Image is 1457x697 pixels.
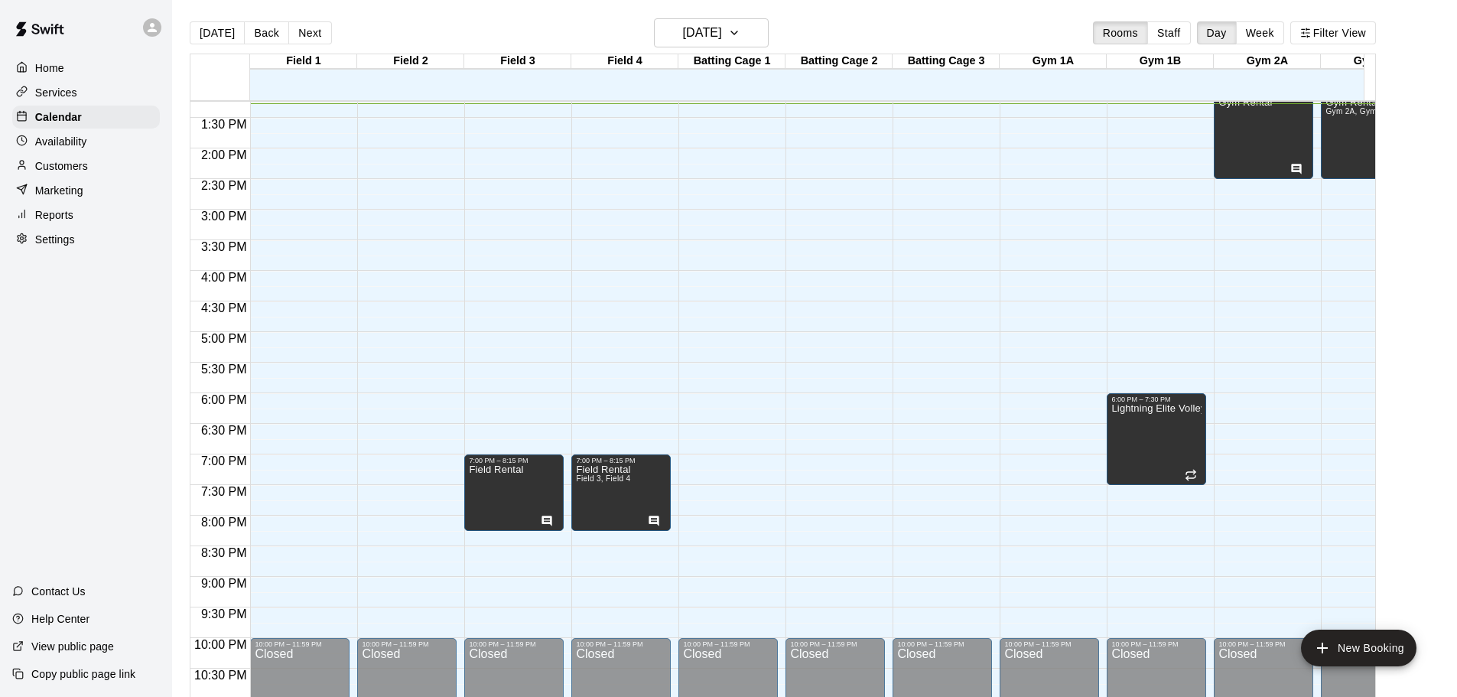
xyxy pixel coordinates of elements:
[648,515,660,527] svg: Has notes
[1111,640,1202,648] div: 10:00 PM – 11:59 PM
[12,228,160,251] a: Settings
[35,134,87,149] p: Availability
[197,301,251,314] span: 4:30 PM
[1107,393,1206,485] div: 6:00 PM – 7:30 PM: Lightning Elite Volleyball
[785,54,893,69] div: Batting Cage 2
[255,640,345,648] div: 10:00 PM – 11:59 PM
[1301,630,1416,666] button: add
[197,577,251,590] span: 9:00 PM
[469,640,559,648] div: 10:00 PM – 11:59 PM
[790,640,880,648] div: 10:00 PM – 11:59 PM
[31,639,114,654] p: View public page
[464,54,571,69] div: Field 3
[197,393,251,406] span: 6:00 PM
[897,640,987,648] div: 10:00 PM – 11:59 PM
[464,454,564,531] div: 7:00 PM – 8:15 PM: Field Rental
[357,54,464,69] div: Field 2
[1004,640,1094,648] div: 10:00 PM – 11:59 PM
[197,271,251,284] span: 4:00 PM
[12,155,160,178] a: Customers
[12,106,160,129] a: Calendar
[1093,21,1148,44] button: Rooms
[35,207,73,223] p: Reports
[571,454,671,531] div: 7:00 PM – 8:15 PM: Field Rental
[197,332,251,345] span: 5:00 PM
[31,666,135,682] p: Copy public page link
[576,474,630,483] span: Field 3, Field 4
[35,158,88,174] p: Customers
[1325,107,1388,116] span: Gym 2A, Gym 2B
[197,454,251,467] span: 7:00 PM
[1321,54,1428,69] div: Gym 2B
[12,204,160,226] a: Reports
[197,240,251,253] span: 3:30 PM
[31,584,86,599] p: Contact Us
[1214,54,1321,69] div: Gym 2A
[1147,21,1191,44] button: Staff
[1236,21,1284,44] button: Week
[1214,87,1313,179] div: 1:00 PM – 2:30 PM: Gym Rental
[1321,87,1420,179] div: 1:00 PM – 2:30 PM: Gym Rental
[571,54,678,69] div: Field 4
[678,54,785,69] div: Batting Cage 1
[654,18,769,47] button: [DATE]
[197,516,251,529] span: 8:00 PM
[362,640,452,648] div: 10:00 PM – 11:59 PM
[244,21,289,44] button: Back
[288,21,331,44] button: Next
[541,515,553,527] svg: Has notes
[190,638,250,651] span: 10:00 PM
[35,60,64,76] p: Home
[469,457,559,464] div: 7:00 PM – 8:15 PM
[12,81,160,104] a: Services
[35,109,82,125] p: Calendar
[35,183,83,198] p: Marketing
[197,546,251,559] span: 8:30 PM
[35,85,77,100] p: Services
[1290,21,1376,44] button: Filter View
[1111,396,1202,403] div: 6:00 PM – 7:30 PM
[250,54,357,69] div: Field 1
[12,130,160,153] a: Availability
[1197,21,1237,44] button: Day
[197,179,251,192] span: 2:30 PM
[576,457,666,464] div: 7:00 PM – 8:15 PM
[12,57,160,80] a: Home
[197,363,251,376] span: 5:30 PM
[197,424,251,437] span: 6:30 PM
[197,118,251,131] span: 1:30 PM
[31,611,89,627] p: Help Center
[1218,640,1309,648] div: 10:00 PM – 11:59 PM
[1000,54,1107,69] div: Gym 1A
[190,21,245,44] button: [DATE]
[197,210,251,223] span: 3:00 PM
[197,607,251,620] span: 9:30 PM
[576,640,666,648] div: 10:00 PM – 11:59 PM
[683,22,722,44] h6: [DATE]
[12,179,160,202] a: Marketing
[197,485,251,498] span: 7:30 PM
[1290,163,1303,175] svg: Has notes
[893,54,1000,69] div: Batting Cage 3
[190,669,250,682] span: 10:30 PM
[1107,54,1214,69] div: Gym 1B
[1185,469,1197,481] span: Recurring event
[683,640,773,648] div: 10:00 PM – 11:59 PM
[35,232,75,247] p: Settings
[197,148,251,161] span: 2:00 PM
